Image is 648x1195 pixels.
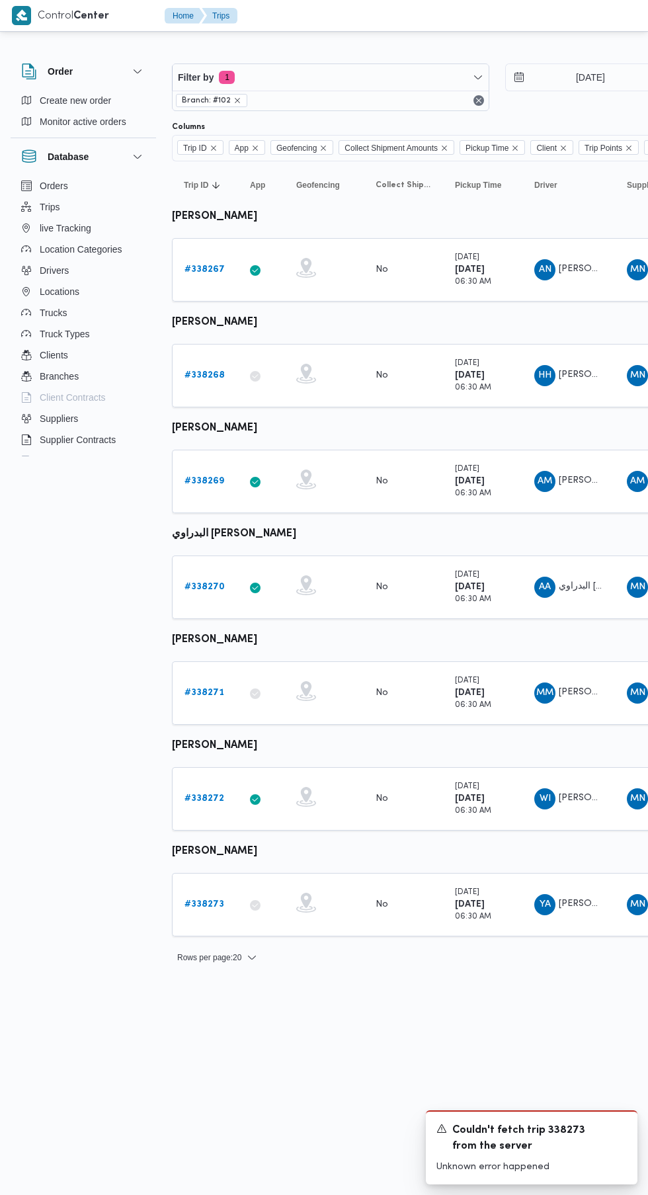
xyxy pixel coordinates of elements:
[540,894,551,915] span: YA
[460,140,525,155] span: Pickup Time
[210,144,218,152] button: Remove Trip ID from selection in this group
[172,529,296,539] b: البدراوي [PERSON_NAME]
[184,583,225,591] b: # 338270
[455,583,485,591] b: [DATE]
[455,571,479,579] small: [DATE]
[511,144,519,152] button: Remove Pickup Time from selection in this group
[177,950,241,966] span: Rows per page : 20
[630,577,645,598] span: MN
[627,788,648,809] div: Maina Najib Shfiq Qladah
[534,259,555,280] div: Ammad Najib Abadalzahir Jaoish
[172,317,257,327] b: [PERSON_NAME]
[40,178,68,194] span: Orders
[184,794,224,803] b: # 338272
[627,259,648,280] div: Maina Najib Shfiq Qladah
[202,8,237,24] button: Trips
[436,1122,627,1155] div: Notification
[184,900,224,909] b: # 338273
[178,69,214,85] span: Filter by
[296,180,340,190] span: Geofencing
[40,93,111,108] span: Create new order
[559,144,567,152] button: Remove Client from selection in this group
[455,807,491,815] small: 06:30 AM
[16,366,151,387] button: Branches
[21,149,145,165] button: Database
[172,122,205,132] label: Columns
[172,846,257,856] b: [PERSON_NAME]
[184,180,208,190] span: Trip ID; Sorted in descending order
[455,794,485,803] b: [DATE]
[184,371,225,380] b: # 338268
[40,114,126,130] span: Monitor active orders
[630,365,645,386] span: MN
[585,141,622,155] span: Trip Points
[40,390,106,405] span: Client Contracts
[627,365,648,386] div: Maina Najib Shfiq Qladah
[455,265,485,274] b: [DATE]
[376,370,388,382] div: No
[455,180,501,190] span: Pickup Time
[536,141,557,155] span: Client
[233,97,241,104] button: remove selected entity
[455,360,479,367] small: [DATE]
[530,140,573,155] span: Client
[40,411,78,427] span: Suppliers
[376,793,388,805] div: No
[184,685,224,701] a: #338271
[179,175,231,196] button: Trip IDSorted in descending order
[630,894,645,915] span: MN
[559,688,634,696] span: [PERSON_NAME]
[455,278,491,286] small: 06:30 AM
[450,175,516,196] button: Pickup Time
[172,423,257,433] b: [PERSON_NAME]
[16,111,151,132] button: Monitor active orders
[165,8,204,24] button: Home
[40,305,67,321] span: Trucks
[627,471,648,492] div: Abozaid Muhammad Abozaid Said
[16,387,151,408] button: Client Contracts
[183,141,207,155] span: Trip ID
[40,284,79,300] span: Locations
[627,577,648,598] div: Maina Najib Shfiq Qladah
[16,281,151,302] button: Locations
[376,581,388,593] div: No
[534,682,555,704] div: Mahmood Muhammad Said Muhammad
[250,180,265,190] span: App
[376,475,388,487] div: No
[559,265,634,273] span: [PERSON_NAME]
[534,788,555,809] div: Wael Isamaail Alsaid Muhammad
[534,894,555,915] div: Yousf Alsaid Shhat Alsaid Shair
[48,63,73,79] h3: Order
[16,450,151,472] button: Devices
[376,180,431,190] span: Collect Shipment Amounts
[211,180,222,190] svg: Sorted in descending order
[235,141,249,155] span: App
[48,149,89,165] h3: Database
[251,144,259,152] button: Remove App from selection in this group
[539,577,551,598] span: AA
[172,212,257,222] b: [PERSON_NAME]
[184,474,224,489] a: #338269
[184,265,225,274] b: # 338267
[630,682,645,704] span: MN
[534,577,555,598] div: Albadraoi Abadalsadq Rafaai
[559,370,634,379] span: [PERSON_NAME]
[538,365,551,386] span: HH
[184,688,224,697] b: # 338271
[184,477,224,485] b: # 338269
[455,783,479,790] small: [DATE]
[172,950,263,966] button: Rows per page:20
[376,264,388,276] div: No
[40,241,122,257] span: Location Categories
[16,196,151,218] button: Trips
[455,384,491,391] small: 06:30 AM
[540,788,551,809] span: WI
[455,702,491,709] small: 06:30 AM
[627,682,648,704] div: Maina Najib Shfiq Qladah
[40,199,60,215] span: Trips
[630,259,645,280] span: MN
[529,175,608,196] button: Driver
[344,141,438,155] span: Collect Shipment Amounts
[339,140,454,155] span: Collect Shipment Amounts
[184,897,224,913] a: #338273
